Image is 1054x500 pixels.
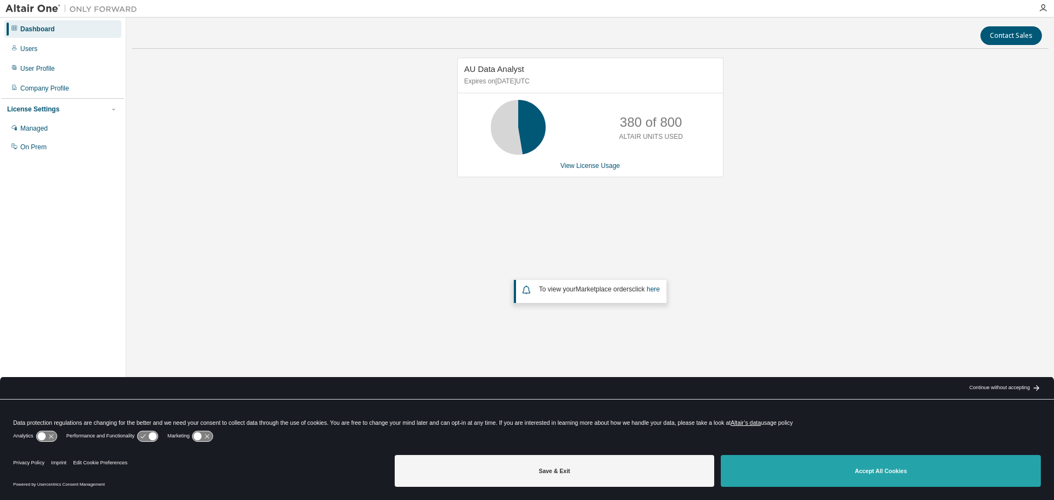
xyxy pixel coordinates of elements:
[980,26,1042,45] button: Contact Sales
[619,132,683,142] p: ALTAIR UNITS USED
[5,3,143,14] img: Altair One
[560,162,620,170] a: View License Usage
[539,285,660,293] span: To view your click
[20,143,47,151] div: On Prem
[20,44,37,53] div: Users
[20,64,55,73] div: User Profile
[20,124,48,133] div: Managed
[464,64,524,74] span: AU Data Analyst
[576,285,632,293] em: Marketplace orders
[20,25,55,33] div: Dashboard
[20,84,69,93] div: Company Profile
[7,105,59,114] div: License Settings
[464,77,714,86] p: Expires on [DATE] UTC
[620,113,682,132] p: 380 of 800
[647,285,660,293] a: here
